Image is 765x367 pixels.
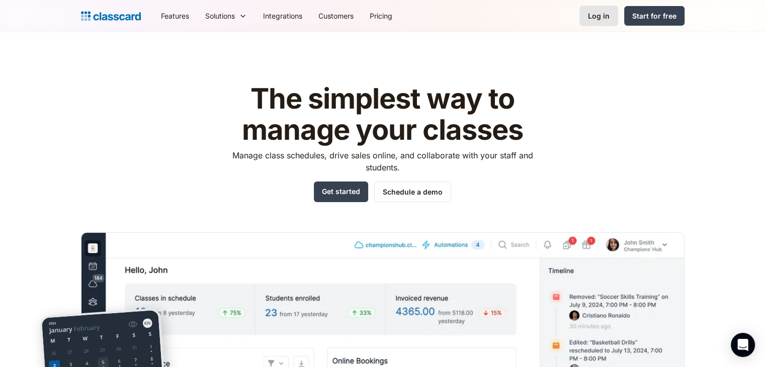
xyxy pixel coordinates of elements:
h1: The simplest way to manage your classes [223,83,542,145]
a: Schedule a demo [374,181,451,202]
p: Manage class schedules, drive sales online, and collaborate with your staff and students. [223,149,542,173]
a: Pricing [362,5,400,27]
div: Solutions [205,11,235,21]
a: Customers [310,5,362,27]
a: Log in [579,6,618,26]
a: home [81,9,141,23]
div: Open Intercom Messenger [731,333,755,357]
a: Features [153,5,197,27]
a: Integrations [255,5,310,27]
a: Get started [314,181,368,202]
div: Log in [588,11,610,21]
div: Start for free [632,11,676,21]
div: Solutions [197,5,255,27]
a: Start for free [624,6,685,26]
